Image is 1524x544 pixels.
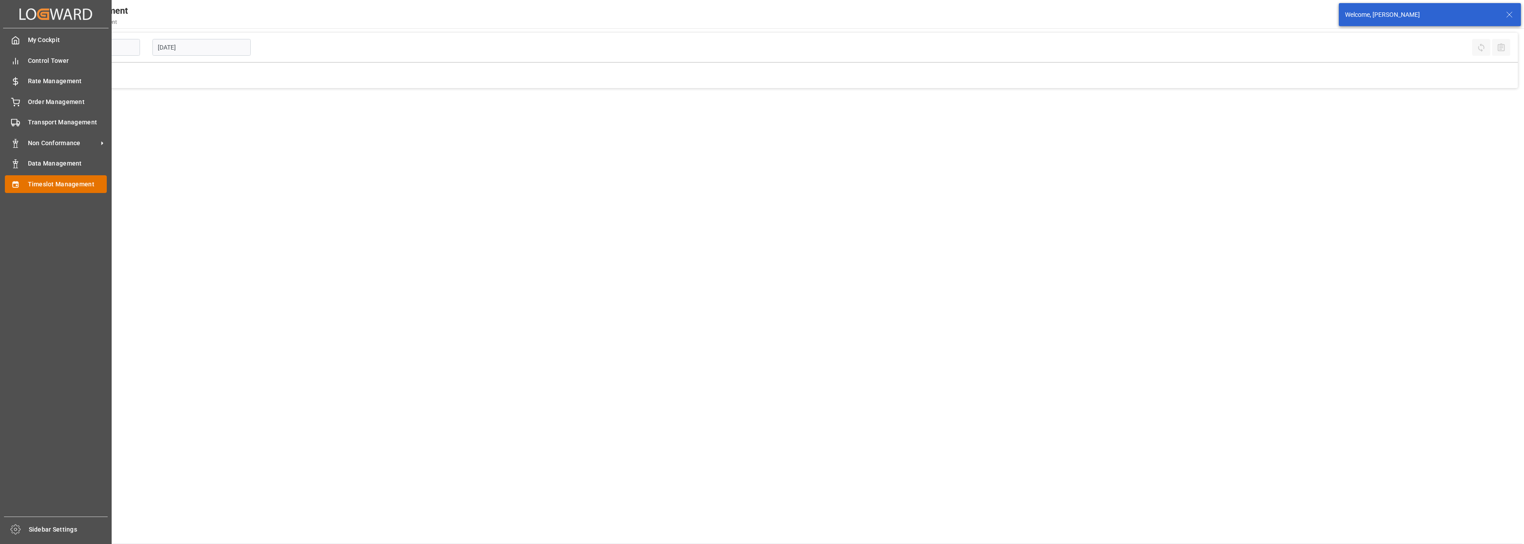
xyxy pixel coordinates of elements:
a: Timeslot Management [5,175,107,193]
div: Welcome, [PERSON_NAME] [1345,10,1497,19]
span: My Cockpit [28,35,107,45]
a: Control Tower [5,52,107,69]
a: My Cockpit [5,31,107,49]
span: Rate Management [28,77,107,86]
span: Non Conformance [28,139,98,148]
a: Rate Management [5,73,107,90]
span: Order Management [28,97,107,107]
input: DD-MM-YYYY [152,39,251,56]
span: Sidebar Settings [29,525,108,534]
span: Control Tower [28,56,107,66]
span: Data Management [28,159,107,168]
a: Transport Management [5,114,107,131]
a: Order Management [5,93,107,110]
a: Data Management [5,155,107,172]
span: Timeslot Management [28,180,107,189]
span: Transport Management [28,118,107,127]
